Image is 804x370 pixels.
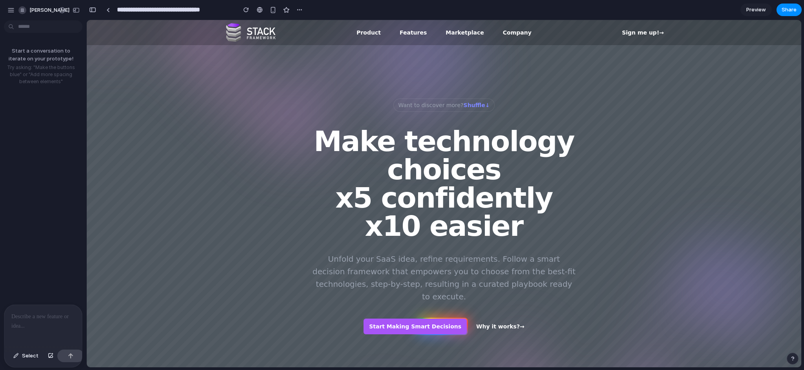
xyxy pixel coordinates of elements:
span: → [433,302,438,311]
button: Want to discover more?Shuffle↓ [307,79,408,91]
p: Try asking: "Make the buttons blue" or "Add more spacing between elements" [3,64,79,85]
button: [PERSON_NAME] [15,4,82,16]
a: Why it works? [389,302,438,311]
span: Start Making Smart Decisions [277,299,380,314]
a: Company [416,8,445,17]
a: Marketplace [359,8,397,17]
a: Preview [740,4,772,16]
span: ↓ [398,80,403,90]
span: Want to discover more? [312,82,377,88]
p: Start a conversation to iterate on your prototype! [3,47,79,62]
button: Share [777,4,802,16]
span: Shuffle [377,82,403,88]
span: → [572,9,577,16]
span: Preview [746,6,766,14]
span: Share [782,6,797,14]
span: Select [22,352,38,360]
p: Unfold your SaaS idea, refine requirements. Follow a smart decision framework that empowers you t... [225,233,489,283]
a: Features [313,8,340,17]
a: Product [270,8,294,17]
button: Select [9,350,42,362]
a: Sign me up! [535,8,577,17]
span: [PERSON_NAME] [29,6,69,14]
h1: Make technology choices x5 confidently x10 easier [225,107,489,220]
